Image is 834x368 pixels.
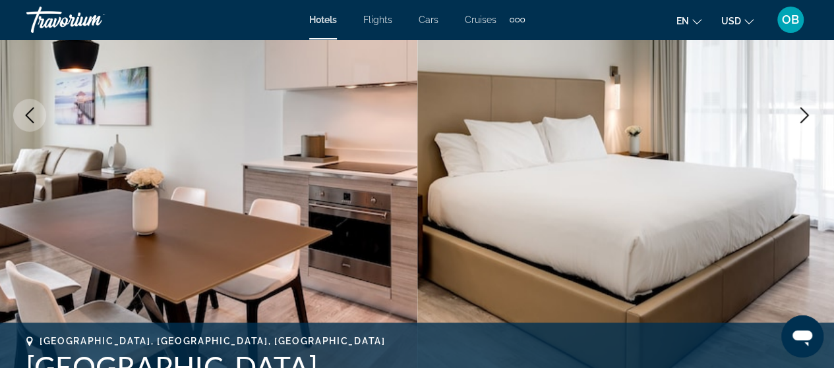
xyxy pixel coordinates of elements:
a: Cars [419,14,438,25]
button: Extra navigation items [510,9,525,30]
button: User Menu [773,6,808,34]
span: OB [782,13,799,26]
button: Change language [676,11,701,30]
button: Change currency [721,11,754,30]
a: Cruises [465,14,496,25]
span: USD [721,16,741,26]
a: Flights [363,14,392,25]
button: Previous image [13,99,46,132]
button: Next image [788,99,821,132]
span: [GEOGRAPHIC_DATA], [GEOGRAPHIC_DATA], [GEOGRAPHIC_DATA] [40,336,385,346]
a: Hotels [309,14,337,25]
span: en [676,16,689,26]
iframe: Button to launch messaging window [781,315,823,357]
a: Travorium [26,3,158,37]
